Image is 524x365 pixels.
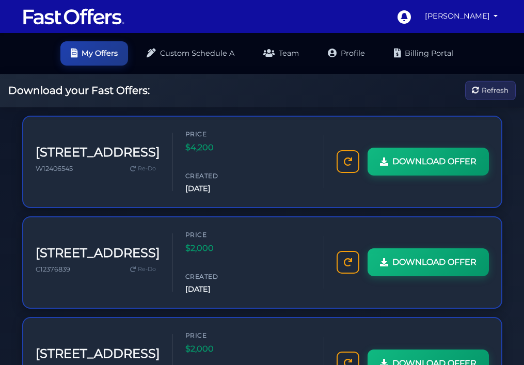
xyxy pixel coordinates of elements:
h3: [STREET_ADDRESS] [36,346,160,361]
span: DOWNLOAD OFFER [392,155,477,168]
span: Re-Do [138,164,156,173]
span: $2,000 [185,242,247,255]
a: Profile [317,41,375,66]
span: W12406545 [36,165,73,172]
span: C12376839 [36,265,70,273]
span: Price [185,129,247,139]
span: Refresh [482,85,509,96]
a: Custom Schedule A [136,41,245,66]
a: DOWNLOAD OFFER [368,248,489,276]
span: Price [185,230,247,240]
span: Created [185,272,247,281]
a: My Offers [60,41,128,66]
span: Re-Do [138,265,156,274]
a: Billing Portal [384,41,464,66]
button: Refresh [465,81,516,100]
span: [DATE] [185,183,247,195]
h2: Download your Fast Offers: [8,84,150,97]
h3: [STREET_ADDRESS] [36,246,160,261]
span: Price [185,330,247,340]
a: Re-Do [126,263,160,276]
span: Created [185,171,247,181]
span: $2,000 [185,342,247,356]
span: [DATE] [185,283,247,295]
h3: [STREET_ADDRESS] [36,145,160,160]
a: [PERSON_NAME] [421,6,502,26]
span: $4,200 [185,141,247,154]
a: DOWNLOAD OFFER [368,148,489,176]
span: DOWNLOAD OFFER [392,256,477,269]
a: Re-Do [126,162,160,176]
a: Team [253,41,309,66]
